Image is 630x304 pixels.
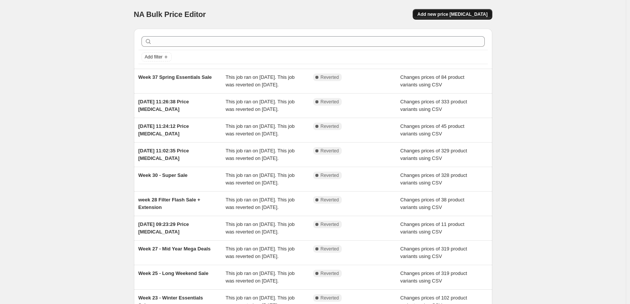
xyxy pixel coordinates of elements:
[400,197,464,210] span: Changes prices of 38 product variants using CSV
[413,9,492,20] button: Add new price [MEDICAL_DATA]
[138,221,189,235] span: [DATE] 09:23:29 Price [MEDICAL_DATA]
[321,172,339,178] span: Reverted
[226,123,295,137] span: This job ran on [DATE]. This job was reverted on [DATE].
[226,148,295,161] span: This job ran on [DATE]. This job was reverted on [DATE].
[226,172,295,186] span: This job ran on [DATE]. This job was reverted on [DATE].
[321,246,339,252] span: Reverted
[321,197,339,203] span: Reverted
[321,74,339,80] span: Reverted
[321,123,339,129] span: Reverted
[138,148,189,161] span: [DATE] 11:02:35 Price [MEDICAL_DATA]
[226,74,295,88] span: This job ran on [DATE]. This job was reverted on [DATE].
[138,123,189,137] span: [DATE] 11:24:12 Price [MEDICAL_DATA]
[400,123,464,137] span: Changes prices of 45 product variants using CSV
[400,246,467,259] span: Changes prices of 319 product variants using CSV
[400,74,464,88] span: Changes prices of 84 product variants using CSV
[321,221,339,227] span: Reverted
[400,270,467,284] span: Changes prices of 319 product variants using CSV
[226,221,295,235] span: This job ran on [DATE]. This job was reverted on [DATE].
[141,52,172,61] button: Add filter
[226,99,295,112] span: This job ran on [DATE]. This job was reverted on [DATE].
[400,99,467,112] span: Changes prices of 333 product variants using CSV
[145,54,163,60] span: Add filter
[138,99,189,112] span: [DATE] 11:26:38 Price [MEDICAL_DATA]
[400,221,464,235] span: Changes prices of 11 product variants using CSV
[138,172,188,178] span: Week 30 - Super Sale
[321,270,339,276] span: Reverted
[138,197,200,210] span: week 28 Filter Flash Sale + Extension
[400,172,467,186] span: Changes prices of 328 product variants using CSV
[138,246,211,252] span: Week 27 - Mid Year Mega Deals
[226,246,295,259] span: This job ran on [DATE]. This job was reverted on [DATE].
[226,197,295,210] span: This job ran on [DATE]. This job was reverted on [DATE].
[417,11,487,17] span: Add new price [MEDICAL_DATA]
[226,270,295,284] span: This job ran on [DATE]. This job was reverted on [DATE].
[321,148,339,154] span: Reverted
[138,74,212,80] span: Week 37 Spring Essentials Sale
[400,148,467,161] span: Changes prices of 329 product variants using CSV
[138,270,209,276] span: Week 25 - Long Weekend Sale
[321,295,339,301] span: Reverted
[134,10,206,18] span: NA Bulk Price Editor
[321,99,339,105] span: Reverted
